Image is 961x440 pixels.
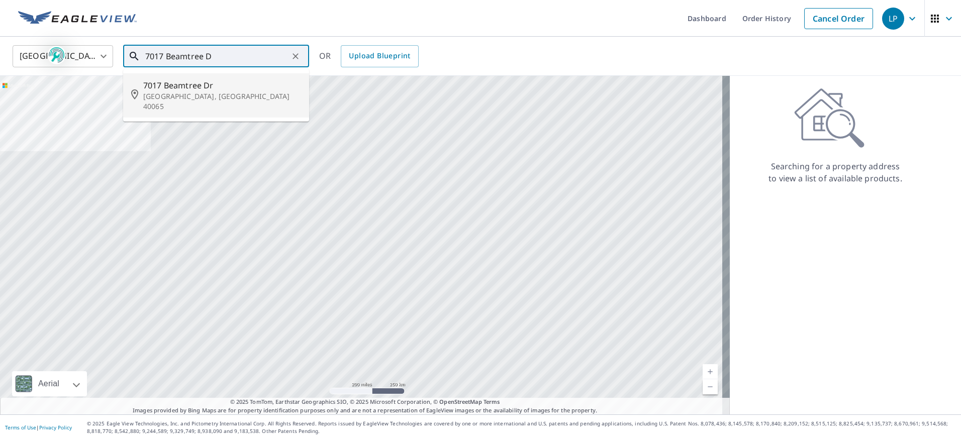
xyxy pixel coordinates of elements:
div: [GEOGRAPHIC_DATA] [13,42,113,70]
span: © 2025 TomTom, Earthstar Geographics SIO, © 2025 Microsoft Corporation, © [230,398,500,406]
p: © 2025 Eagle View Technologies, Inc. and Pictometry International Corp. All Rights Reserved. Repo... [87,420,956,435]
div: LP [882,8,904,30]
span: 7017 Beamtree Dr [143,79,301,91]
a: Terms of Use [5,424,36,431]
input: Search by address or latitude-longitude [145,42,289,70]
p: [GEOGRAPHIC_DATA], [GEOGRAPHIC_DATA] 40065 [143,91,301,112]
span: Upload Blueprint [349,50,410,62]
img: EV Logo [18,11,137,26]
a: Terms [484,398,500,405]
div: Aerial [35,371,62,396]
a: Current Level 5, Zoom Out [703,379,718,394]
a: Cancel Order [804,8,873,29]
a: Privacy Policy [39,424,72,431]
div: OR [319,45,419,67]
p: Searching for a property address to view a list of available products. [768,160,903,184]
button: Clear [289,49,303,63]
a: Current Level 5, Zoom In [703,364,718,379]
a: Upload Blueprint [341,45,418,67]
div: Aerial [12,371,87,396]
p: | [5,424,72,430]
a: OpenStreetMap [439,398,482,405]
